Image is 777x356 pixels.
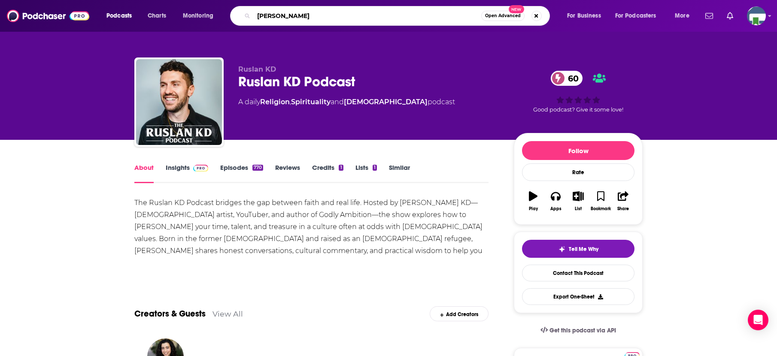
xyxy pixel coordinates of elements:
a: 60 [551,71,583,86]
button: open menu [177,9,225,23]
span: Ruslan KD [238,65,276,73]
div: Open Intercom Messenger [748,310,768,330]
span: New [509,5,524,13]
div: 60Good podcast? Give it some love! [514,65,643,118]
span: Open Advanced [485,14,521,18]
button: Export One-Sheet [522,288,634,305]
button: open menu [610,9,669,23]
a: About [134,163,154,183]
div: A daily podcast [238,97,455,107]
span: Tell Me Why [569,246,598,253]
div: Share [617,206,629,211]
a: Similar [389,163,410,183]
span: Get this podcast via API [549,327,616,334]
button: open menu [561,9,612,23]
button: Show profile menu [747,6,766,25]
button: tell me why sparkleTell Me Why [522,240,634,258]
div: Add Creators [430,306,489,321]
div: List [575,206,582,211]
a: Charts [142,9,171,23]
a: Episodes770 [220,163,263,183]
a: Show notifications dropdown [702,9,716,23]
span: 60 [559,71,583,86]
span: Logged in as KCMedia [747,6,766,25]
span: For Podcasters [615,10,656,22]
button: Apps [544,186,567,217]
img: Podchaser Pro [193,165,208,172]
span: and [331,98,344,106]
a: InsightsPodchaser Pro [166,163,208,183]
button: List [567,186,589,217]
div: 1 [373,165,377,171]
a: Reviews [275,163,300,183]
span: More [675,10,689,22]
button: Follow [522,141,634,160]
button: Bookmark [589,186,612,217]
a: Show notifications dropdown [723,9,737,23]
span: , [290,98,291,106]
a: Credits1 [312,163,343,183]
span: Charts [148,10,166,22]
a: [DEMOGRAPHIC_DATA] [344,98,428,106]
a: Spirituality [291,98,331,106]
div: 1 [339,165,343,171]
div: 770 [252,165,263,171]
div: Play [529,206,538,211]
a: Creators & Guests [134,308,206,319]
button: Share [612,186,634,217]
button: Play [522,186,544,217]
img: User Profile [747,6,766,25]
div: Search podcasts, credits, & more... [238,6,558,26]
div: Rate [522,163,634,181]
div: Apps [550,206,562,211]
button: Open AdvancedNew [481,11,525,21]
button: open menu [100,9,143,23]
div: The Ruslan KD Podcast bridges the gap between faith and real life. Hosted by [PERSON_NAME] KD—[DE... [134,197,489,269]
img: Ruslan KD Podcast [136,59,222,145]
a: Contact This Podcast [522,265,634,281]
a: View All [212,309,243,318]
img: Podchaser - Follow, Share and Rate Podcasts [7,8,89,24]
a: Lists1 [355,163,377,183]
button: open menu [669,9,700,23]
span: Monitoring [183,10,213,22]
a: Get this podcast via API [534,320,623,341]
div: Bookmark [591,206,611,211]
img: tell me why sparkle [558,246,565,253]
span: Podcasts [106,10,132,22]
a: Religion [260,98,290,106]
span: For Business [567,10,601,22]
span: Good podcast? Give it some love! [533,106,623,113]
input: Search podcasts, credits, & more... [254,9,481,23]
